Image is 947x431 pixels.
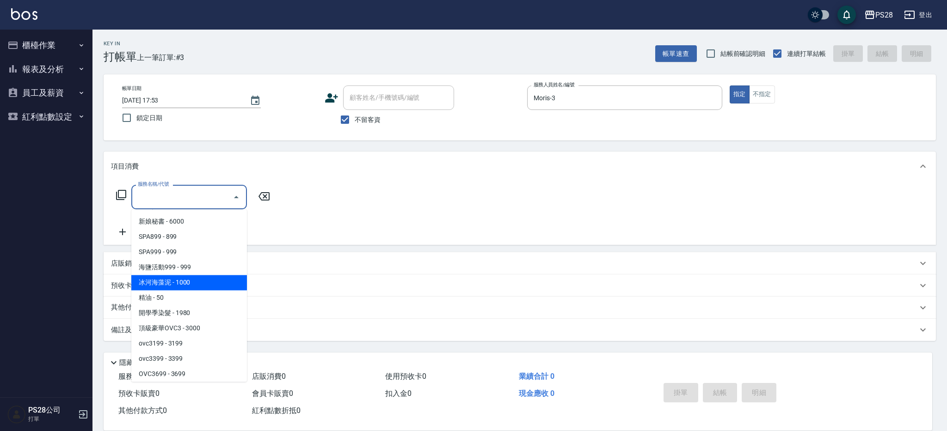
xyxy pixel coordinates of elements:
button: 登出 [900,6,936,24]
img: Logo [11,8,37,20]
span: 店販消費 0 [252,372,286,381]
span: 使用預收卡 0 [385,372,426,381]
span: 紅利點數折抵 0 [252,406,301,415]
label: 服務名稱/代號 [138,181,169,188]
span: 海鹽活動999 - 999 [131,260,247,275]
span: ovc3399 - 3399 [131,352,247,367]
label: 服務人員姓名/編號 [534,81,574,88]
button: 報表及分析 [4,57,89,81]
span: 精油 - 50 [131,291,247,306]
span: 服務消費 0 [118,372,152,381]
button: PS28 [861,6,897,24]
button: 櫃檯作業 [4,33,89,57]
div: 備註及來源 [104,319,936,341]
div: PS28 [875,9,893,21]
button: 紅利點數設定 [4,105,89,129]
label: 帳單日期 [122,85,141,92]
span: OVC3699 - 3699 [131,367,247,382]
div: 其他付款方式 [104,297,936,319]
span: 上一筆訂單:#3 [137,52,184,63]
div: 預收卡販賣 [104,274,936,297]
span: 現金應收 0 [519,389,554,398]
button: Choose date, selected date is 2025-09-14 [244,90,266,112]
span: 結帳前確認明細 [720,49,766,59]
p: 其他付款方式 [111,303,157,313]
span: 業績合計 0 [519,372,554,381]
span: 連續打單結帳 [787,49,826,59]
h2: Key In [104,41,137,47]
button: save [837,6,856,24]
p: 預收卡販賣 [111,281,146,291]
span: 新娘秘書 - 6000 [131,214,247,230]
p: 項目消費 [111,162,139,171]
button: 不指定 [749,85,775,103]
div: 項目消費 [104,152,936,181]
button: 員工及薪資 [4,81,89,105]
div: 店販銷售 [104,252,936,274]
button: Close [229,190,244,205]
span: ovc3199 - 3199 [131,336,247,352]
span: SPA999 - 999 [131,245,247,260]
p: 店販銷售 [111,259,139,268]
h3: 打帳單 [104,50,137,63]
p: 備註及來源 [111,325,146,335]
span: 扣入金 0 [385,389,412,398]
p: 打單 [28,415,75,423]
span: 預收卡販賣 0 [118,389,160,398]
span: 其他付款方式 0 [118,406,167,415]
button: 帳單速查 [655,45,697,62]
button: 指定 [730,85,750,103]
span: 會員卡販賣 0 [252,389,293,398]
span: 鎖定日期 [136,113,162,123]
span: 開學季染髮 - 1980 [131,306,247,321]
span: 頂級豪華OVC3 - 3000 [131,321,247,336]
span: OVC3899 - 3899 [131,382,247,397]
h5: PS28公司 [28,406,75,415]
span: 冰河海藻泥 - 1000 [131,275,247,291]
input: YYYY/MM/DD hh:mm [122,93,240,108]
img: Person [7,405,26,424]
span: SPA899 - 899 [131,230,247,245]
p: 隱藏業績明細 [119,358,161,368]
span: 不留客資 [355,115,381,125]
